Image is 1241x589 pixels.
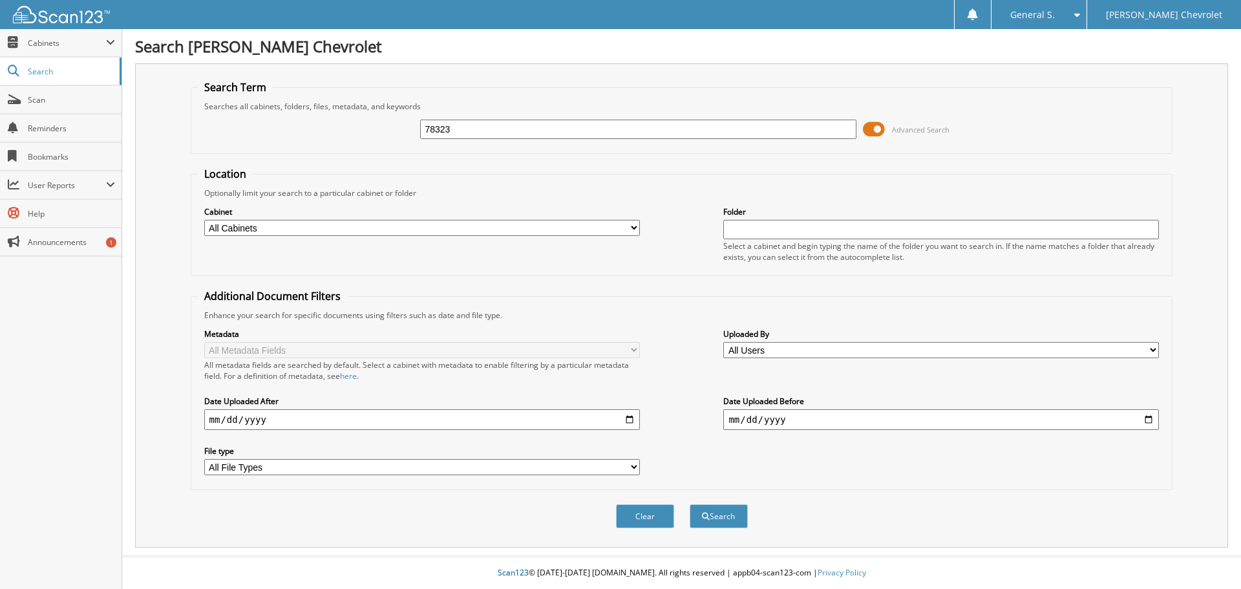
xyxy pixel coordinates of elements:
[28,180,106,191] span: User Reports
[498,567,529,578] span: Scan123
[204,396,640,407] label: Date Uploaded After
[13,6,110,23] img: scan123-logo-white.svg
[204,359,640,381] div: All metadata fields are searched by default. Select a cabinet with metadata to enable filtering b...
[204,206,640,217] label: Cabinet
[106,237,116,248] div: 1
[198,80,273,94] legend: Search Term
[204,445,640,456] label: File type
[28,37,106,48] span: Cabinets
[198,101,1166,112] div: Searches all cabinets, folders, files, metadata, and keywords
[340,370,357,381] a: here
[122,557,1241,589] div: © [DATE]-[DATE] [DOMAIN_NAME]. All rights reserved | appb04-scan123-com |
[28,151,115,162] span: Bookmarks
[204,409,640,430] input: start
[723,241,1159,262] div: Select a cabinet and begin typing the name of the folder you want to search in. If the name match...
[28,237,115,248] span: Announcements
[723,409,1159,430] input: end
[723,328,1159,339] label: Uploaded By
[198,167,253,181] legend: Location
[892,125,949,134] span: Advanced Search
[198,289,347,303] legend: Additional Document Filters
[723,206,1159,217] label: Folder
[1010,11,1055,19] span: General S.
[723,396,1159,407] label: Date Uploaded Before
[1106,11,1222,19] span: [PERSON_NAME] Chevrolet
[616,504,674,528] button: Clear
[135,36,1228,57] h1: Search [PERSON_NAME] Chevrolet
[204,328,640,339] label: Metadata
[28,123,115,134] span: Reminders
[818,567,866,578] a: Privacy Policy
[28,66,113,77] span: Search
[28,94,115,105] span: Scan
[28,208,115,219] span: Help
[198,310,1166,321] div: Enhance your search for specific documents using filters such as date and file type.
[198,187,1166,198] div: Optionally limit your search to a particular cabinet or folder
[690,504,748,528] button: Search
